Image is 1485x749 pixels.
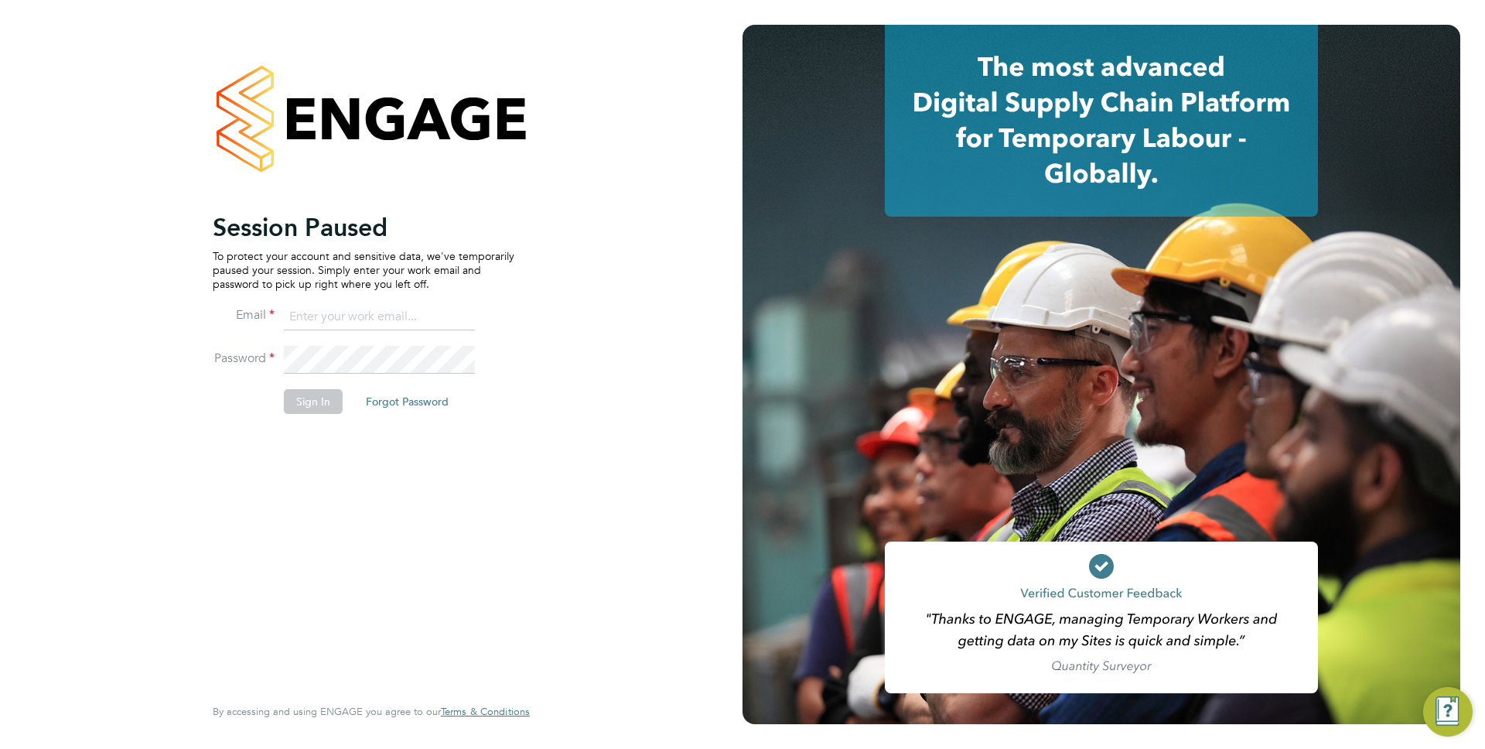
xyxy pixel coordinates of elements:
span: By accessing and using ENGAGE you agree to our [213,705,530,718]
h2: Session Paused [213,212,514,243]
button: Sign In [284,389,343,414]
button: Engage Resource Center [1423,687,1473,737]
button: Forgot Password [353,389,461,414]
label: Password [213,351,275,367]
a: Terms & Conditions [441,706,530,718]
input: Enter your work email... [284,303,475,331]
p: To protect your account and sensitive data, we've temporarily paused your session. Simply enter y... [213,249,514,292]
label: Email [213,307,275,323]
